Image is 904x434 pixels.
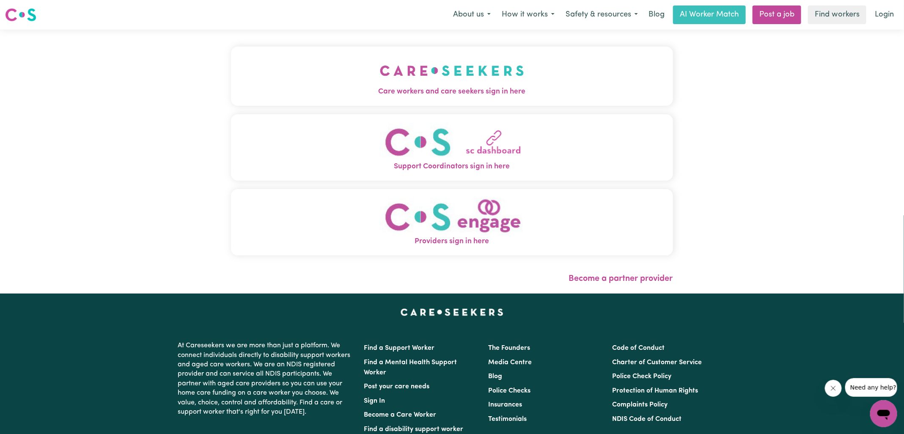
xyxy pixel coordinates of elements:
a: Police Checks [488,387,530,394]
a: Careseekers logo [5,5,36,25]
a: Blog [488,373,502,380]
iframe: Button to launch messaging window [870,400,897,427]
a: AI Worker Match [673,5,746,24]
a: Post your care needs [364,383,430,390]
a: Post a job [753,5,801,24]
iframe: Close message [825,380,842,397]
a: Become a partner provider [569,275,673,283]
a: Insurances [488,401,522,408]
span: Support Coordinators sign in here [231,161,673,172]
a: Careseekers home page [401,309,503,316]
button: Support Coordinators sign in here [231,114,673,181]
span: Providers sign in here [231,236,673,247]
a: Code of Conduct [612,345,665,352]
button: Providers sign in here [231,189,673,255]
span: Care workers and care seekers sign in here [231,86,673,97]
a: Find a Support Worker [364,345,435,352]
a: The Founders [488,345,530,352]
a: NDIS Code of Conduct [612,416,681,423]
a: Charter of Customer Service [612,359,702,366]
a: Protection of Human Rights [612,387,698,394]
a: Find a Mental Health Support Worker [364,359,457,376]
a: Testimonials [488,416,527,423]
button: Safety & resources [560,6,643,24]
p: At Careseekers we are more than just a platform. We connect individuals directly to disability su... [178,338,354,420]
button: How it works [496,6,560,24]
a: Become a Care Worker [364,412,437,418]
iframe: Message from company [845,378,897,397]
a: Blog [643,5,670,24]
img: Careseekers logo [5,7,36,22]
button: Care workers and care seekers sign in here [231,47,673,106]
a: Police Check Policy [612,373,671,380]
a: Sign In [364,398,385,404]
button: About us [448,6,496,24]
a: Find workers [808,5,866,24]
a: Login [870,5,899,24]
a: Media Centre [488,359,532,366]
a: Complaints Policy [612,401,668,408]
a: Find a disability support worker [364,426,464,433]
